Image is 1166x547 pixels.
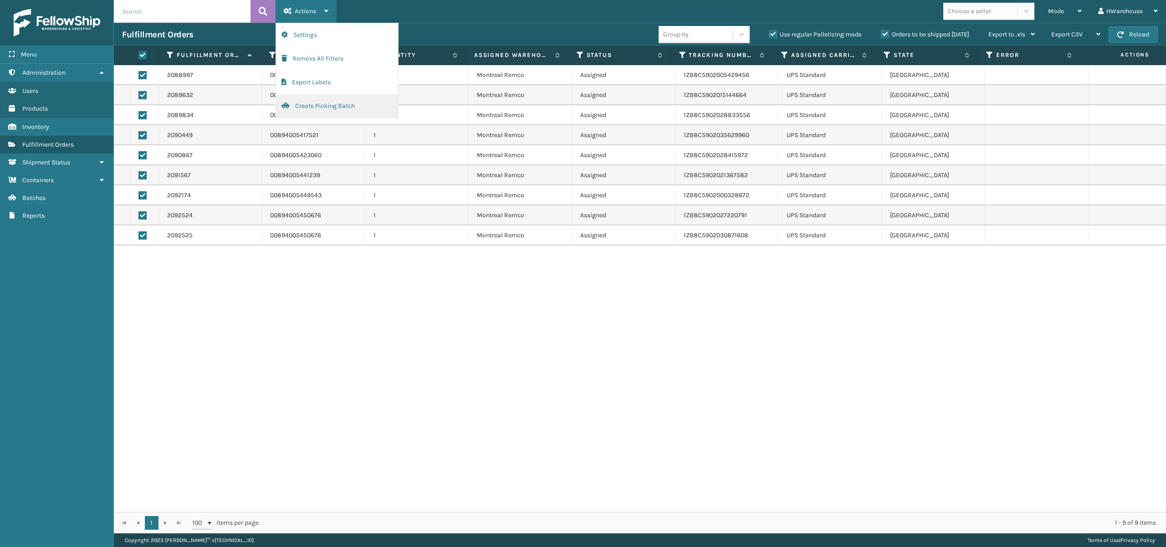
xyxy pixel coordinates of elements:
td: UPS Standard [778,125,882,145]
h3: Fulfillment Orders [122,29,193,40]
td: Montreal Remco [469,125,572,145]
td: Assigned [572,185,675,205]
span: Mode [1048,7,1064,15]
td: Assigned [572,225,675,245]
td: [GEOGRAPHIC_DATA] [882,125,985,145]
a: 2088997 [167,71,193,80]
td: Montreal Remco [469,65,572,85]
label: Error [996,51,1063,59]
span: Administration [22,69,66,77]
td: UPS Standard [778,205,882,225]
td: Assigned [572,65,675,85]
td: Montreal Remco [469,105,572,125]
a: 2092524 [167,211,193,220]
label: Assigned Warehouse [474,51,551,59]
span: Shipment Status [22,158,70,166]
label: Tracking Number [689,51,755,59]
div: Choose a seller [948,6,991,16]
span: items per page [192,516,259,530]
span: 100 [192,518,206,527]
button: Export Labels [276,71,398,94]
p: Copyright 2023 [PERSON_NAME]™ v [TECHNICAL_ID] [125,533,254,547]
a: 2089834 [167,111,194,120]
td: [GEOGRAPHIC_DATA] [882,85,985,105]
a: 2089632 [167,91,193,100]
span: Menu [21,51,37,58]
label: Orders to be shipped [DATE] [881,31,969,38]
td: 1 [365,185,469,205]
td: 1 [365,165,469,185]
td: 00894005449543 [262,185,365,205]
td: 1 [365,85,469,105]
div: | [1088,533,1155,547]
a: Terms of Use [1088,537,1119,543]
td: UPS Standard [778,105,882,125]
td: [GEOGRAPHIC_DATA] [882,145,985,165]
button: Remove All Filters [276,47,398,71]
td: 00894005423060 [262,145,365,165]
td: Assigned [572,125,675,145]
td: [GEOGRAPHIC_DATA] [882,105,985,125]
td: Assigned [572,105,675,125]
label: State [894,51,960,59]
a: 1ZB8C5902015144664 [684,91,747,99]
label: Assigned Carrier Service [791,51,858,59]
a: 2092525 [167,231,193,240]
button: Reload [1109,26,1158,43]
span: Actions [1083,47,1155,62]
a: 1ZB8C5902027220791 [684,211,747,219]
span: Batches [22,194,46,202]
td: UPS Standard [778,85,882,105]
td: Assigned [572,205,675,225]
a: 2091567 [167,171,191,180]
td: UPS Standard [778,165,882,185]
a: 1ZB8C5902000328672 [684,191,749,199]
span: Export CSV [1051,31,1083,38]
span: Containers [22,176,54,184]
td: 1 [365,205,469,225]
button: Settings [276,23,398,47]
div: Group by [663,30,689,39]
td: Montreal Remco [469,85,572,105]
a: 1ZB8C5902028833556 [684,111,750,119]
td: 00894005450676 [262,205,365,225]
span: Actions [295,7,316,15]
a: 2090867 [167,151,193,160]
td: Montreal Remco [469,145,572,165]
a: 2092174 [167,191,191,200]
td: 00894005441239 [262,165,365,185]
td: 1 [365,225,469,245]
td: [GEOGRAPHIC_DATA] [882,165,985,185]
td: Montreal Remco [469,225,572,245]
label: Quantity [382,51,448,59]
td: 1 [365,125,469,145]
img: logo [14,9,100,36]
a: 1ZB8C5902028415972 [684,151,748,159]
label: Use regular Palletizing mode [769,31,862,38]
td: Assigned [572,165,675,185]
a: 1ZB8C5902021367582 [684,171,748,179]
label: Status [587,51,653,59]
a: 1ZB8C5902030871608 [684,231,748,239]
a: 2090449 [167,131,193,140]
td: Assigned [572,145,675,165]
span: Products [22,105,48,112]
td: 00894005407177 [262,105,365,125]
td: 00894005404884 [262,85,365,105]
label: Fulfillment Order Id [177,51,243,59]
span: Reports [22,212,45,220]
td: 1 [365,105,469,125]
a: 1ZB8C5902005429456 [684,71,749,79]
td: 00894005450676 [262,225,365,245]
td: 00894005417521 [262,125,365,145]
span: Fulfillment Orders [22,141,74,148]
div: 1 - 9 of 9 items [271,518,1156,527]
td: 00894005400215 [262,65,365,85]
td: Montreal Remco [469,165,572,185]
a: 1 [145,516,159,530]
td: UPS Standard [778,225,882,245]
td: [GEOGRAPHIC_DATA] [882,65,985,85]
td: UPS Standard [778,145,882,165]
span: Inventory [22,123,49,131]
span: Users [22,87,38,95]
